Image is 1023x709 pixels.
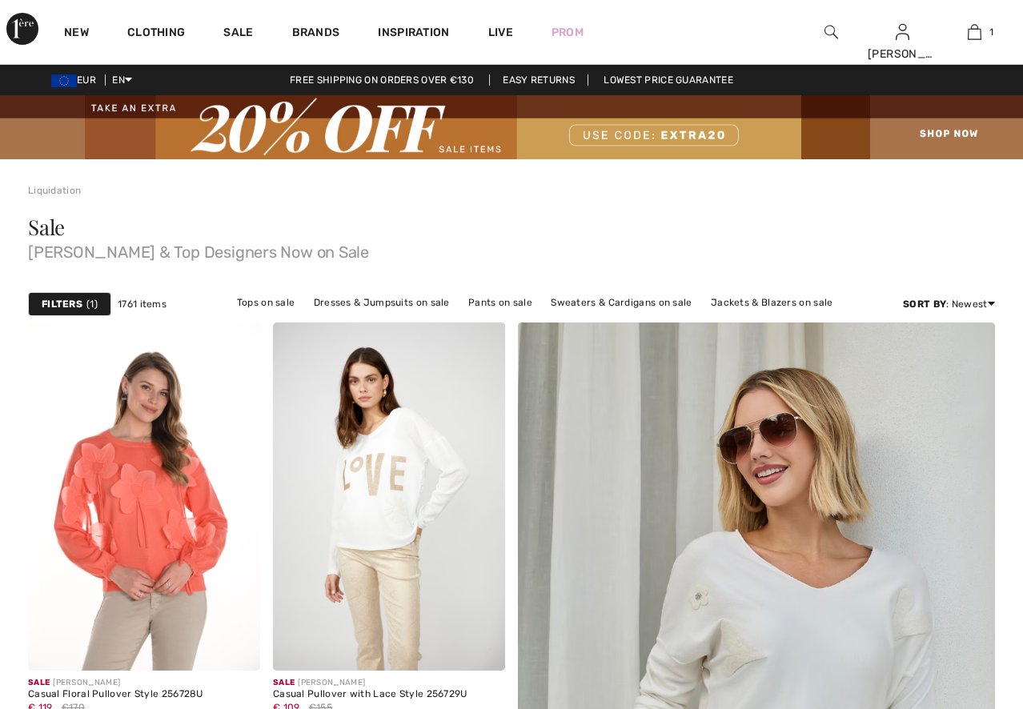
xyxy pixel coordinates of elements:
img: Casual Floral Pullover Style 256728U. Orange [28,322,260,671]
img: search the website [824,22,838,42]
img: Casual Pullover with Lace Style 256729U. Off White [273,322,505,671]
strong: Filters [42,297,82,311]
div: Casual Pullover with Lace Style 256729U [273,689,467,700]
a: Easy Returns [489,74,588,86]
span: Sale [28,678,50,687]
a: Pants on sale [460,292,540,313]
div: [PERSON_NAME] [28,677,203,689]
a: Sign In [896,24,909,39]
a: Jackets & Blazers on sale [703,292,841,313]
a: Sweaters & Cardigans on sale [543,292,700,313]
span: EN [112,74,132,86]
img: My Info [896,22,909,42]
a: Tops on sale [229,292,303,313]
a: Brands [292,26,340,42]
a: Clothing [127,26,185,42]
a: Live [488,24,513,41]
a: Outerwear on sale [524,313,628,334]
a: 1 [940,22,1009,42]
span: 1 [86,297,98,311]
span: 1761 items [118,297,166,311]
div: Casual Floral Pullover Style 256728U [28,689,203,700]
img: 1ère Avenue [6,13,38,45]
strong: Sort By [903,298,946,310]
div: [PERSON_NAME] [273,677,467,689]
a: Liquidation [28,185,81,196]
iframe: Opens a widget where you can chat to one of our agents [921,589,1007,629]
span: 1 [989,25,993,39]
img: Euro [51,74,77,87]
a: Free shipping on orders over €130 [277,74,487,86]
a: Prom [552,24,584,41]
a: Lowest Price Guarantee [591,74,746,86]
img: My Bag [968,22,981,42]
a: Dresses & Jumpsuits on sale [306,292,458,313]
span: Sale [28,213,65,241]
div: [PERSON_NAME] [868,46,937,62]
span: Inspiration [378,26,449,42]
span: EUR [51,74,102,86]
a: Skirts on sale [442,313,521,334]
a: New [64,26,89,42]
div: : Newest [903,297,995,311]
span: [PERSON_NAME] & Top Designers Now on Sale [28,238,995,260]
span: Sale [273,678,295,687]
a: Sale [223,26,253,42]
